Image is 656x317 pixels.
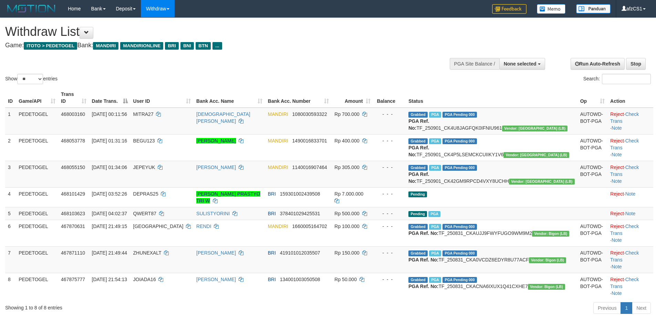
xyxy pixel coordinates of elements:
[610,277,624,282] a: Reject
[61,111,85,117] span: 468003160
[268,191,276,197] span: BRI
[5,220,16,246] td: 6
[492,4,527,14] img: Feedback.jpg
[58,88,89,108] th: Trans ID: activate to sort column ascending
[196,211,230,216] a: SULISTYORINI
[625,211,636,216] a: Note
[61,211,85,216] span: 468103623
[408,145,429,157] b: PGA Ref. No:
[610,224,639,236] a: Check Trans
[408,171,429,184] b: PGA Ref. No:
[133,277,156,282] span: JOIADA16
[577,220,607,246] td: AUTOWD-BOT-PGA
[376,137,403,144] div: - - -
[292,224,327,229] span: Copy 1660005164702 to clipboard
[373,88,406,108] th: Balance
[196,250,236,256] a: [PERSON_NAME]
[607,88,653,108] th: Action
[133,191,158,197] span: DEPRAS25
[504,61,537,67] span: None selected
[196,191,260,204] a: [PERSON_NAME] PRASTYO TRI W
[268,250,276,256] span: BRI
[406,88,577,108] th: Status
[93,42,118,50] span: MANDIRI
[292,111,327,117] span: Copy 1080030593322 to clipboard
[268,211,276,216] span: BRI
[89,88,131,108] th: Date Trans.: activate to sort column descending
[583,74,651,84] label: Search:
[408,138,428,144] span: Grabbed
[61,191,85,197] span: 468101429
[292,165,327,170] span: Copy 1140016907464 to clipboard
[408,257,438,262] b: PGA Ref. No:
[408,165,428,171] span: Grabbed
[268,138,288,143] span: MANDIRI
[61,277,85,282] span: 467875777
[577,161,607,187] td: AUTOWD-BOT-PGA
[334,111,359,117] span: Rp 700.000
[120,42,163,50] span: MANDIRIONLINE
[429,224,441,230] span: Marked by afzCS1
[502,126,568,131] span: Vendor URL: https://dashboard.q2checkout.com/secure
[607,273,653,299] td: · ·
[17,74,43,84] select: Showentries
[406,273,577,299] td: TF_250831_CKACNA6IXUX1Q41CXHE7
[612,237,622,243] a: Note
[528,284,565,290] span: Vendor URL: https://dashboard.q2checkout.com/secure
[131,88,194,108] th: User ID: activate to sort column ascending
[265,88,332,108] th: Bank Acc. Number: activate to sort column ascending
[610,250,639,262] a: Check Trans
[268,224,288,229] span: MANDIRI
[92,250,127,256] span: [DATE] 21:49:44
[626,58,646,70] a: Stop
[92,277,127,282] span: [DATE] 21:54:13
[196,138,236,143] a: [PERSON_NAME]
[16,246,58,273] td: PEDETOGEL
[5,3,58,14] img: MOTION_logo.png
[537,4,566,14] img: Button%20Memo.svg
[16,220,58,246] td: PEDETOGEL
[442,224,477,230] span: PGA Pending
[450,58,499,70] div: PGA Site Balance /
[429,165,441,171] span: Marked by afzCS1
[610,138,639,150] a: Check Trans
[5,108,16,135] td: 1
[280,191,320,197] span: Copy 159301002439508 to clipboard
[92,165,127,170] span: [DATE] 01:34:06
[406,108,577,135] td: TF_250901_CK4U8JAGFQK0IFNIU961
[406,134,577,161] td: TF_250901_CK4P5LSEMCKCUIIKY1V6
[610,111,639,124] a: Check Trans
[376,276,403,283] div: - - -
[133,224,184,229] span: [GEOGRAPHIC_DATA]
[607,207,653,220] td: ·
[610,111,624,117] a: Reject
[92,138,127,143] span: [DATE] 01:31:16
[408,277,428,283] span: Grabbed
[5,88,16,108] th: ID
[610,224,624,229] a: Reject
[268,111,288,117] span: MANDIRI
[196,277,236,282] a: [PERSON_NAME]
[334,250,359,256] span: Rp 150.000
[194,88,265,108] th: Bank Acc. Name: activate to sort column ascending
[532,231,569,237] span: Vendor URL: https://dashboard.q2checkout.com/secure
[334,138,359,143] span: Rp 400.000
[133,165,155,170] span: JEPEYUK
[5,273,16,299] td: 8
[5,74,58,84] label: Show entries
[5,187,16,207] td: 4
[196,42,211,50] span: BTN
[180,42,194,50] span: BNI
[133,111,154,117] span: MITRA27
[442,250,477,256] span: PGA Pending
[408,112,428,118] span: Grabbed
[61,138,85,143] span: 468053778
[428,211,440,217] span: Marked by afzCS1
[334,211,359,216] span: Rp 500.000
[607,246,653,273] td: · ·
[429,277,441,283] span: Marked by afzCS1
[196,224,211,229] a: RENDI
[332,88,373,108] th: Amount: activate to sort column ascending
[16,207,58,220] td: PEDETOGEL
[61,224,85,229] span: 467870631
